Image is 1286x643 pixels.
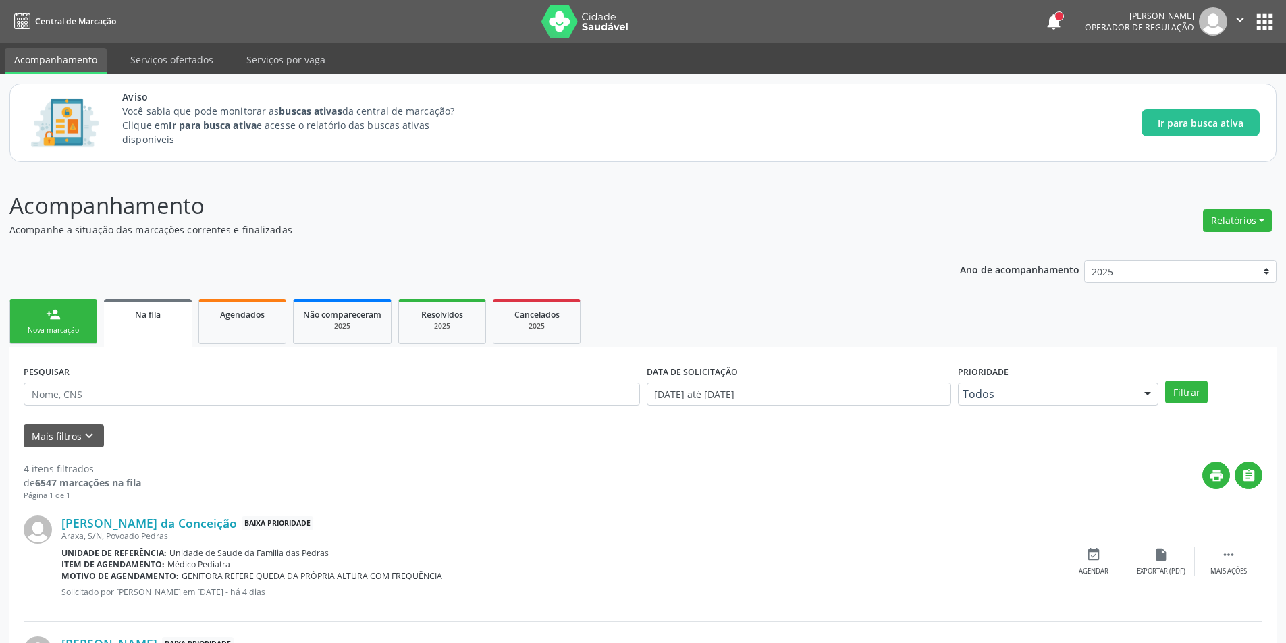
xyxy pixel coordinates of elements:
[279,105,342,117] strong: buscas ativas
[1158,116,1243,130] span: Ir para busca ativa
[1165,381,1208,403] button: Filtrar
[514,309,560,320] span: Cancelados
[1142,109,1260,136] button: Ir para busca ativa
[167,559,230,570] span: Médico Pediatra
[963,387,1131,401] span: Todos
[61,547,167,559] b: Unidade de referência:
[169,119,257,132] strong: Ir para busca ativa
[1209,468,1224,483] i: print
[9,223,896,237] p: Acompanhe a situação das marcações correntes e finalizadas
[121,48,223,72] a: Serviços ofertados
[26,92,103,153] img: Imagem de CalloutCard
[1235,462,1262,489] button: 
[46,307,61,322] div: person_add
[82,428,97,443] i: keyboard_arrow_down
[61,530,1060,542] div: Araxa, S/N, Povoado Pedras
[24,462,141,476] div: 4 itens filtrados
[61,515,237,530] a: [PERSON_NAME] da Conceição
[61,559,165,570] b: Item de agendamento:
[35,476,141,489] strong: 6547 marcações na fila
[1202,462,1230,489] button: print
[182,570,442,582] span: GENITORA REFERE QUEDA DA PRÓPRIA ALTURA COM FREQUÊNCIA
[1199,7,1227,36] img: img
[960,260,1079,277] p: Ano de acompanhamento
[24,383,640,406] input: Nome, CNS
[958,362,1009,383] label: Prioridade
[503,321,570,331] div: 2025
[1253,10,1277,34] button: apps
[647,362,738,383] label: DATA DE SOLICITAÇÃO
[24,476,141,490] div: de
[24,490,141,501] div: Página 1 de 1
[1227,7,1253,36] button: 
[1044,12,1063,31] button: notifications
[237,48,335,72] a: Serviços por vaga
[421,309,463,320] span: Resolvidos
[1079,567,1108,576] div: Agendar
[122,104,479,146] p: Você sabia que pode monitorar as da central de marcação? Clique em e acesse o relatório das busca...
[242,516,313,530] span: Baixa Prioridade
[169,547,329,559] span: Unidade de Saude da Familia das Pedras
[61,586,1060,598] p: Solicitado por [PERSON_NAME] em [DATE] - há 4 dias
[24,424,104,448] button: Mais filtroskeyboard_arrow_down
[24,362,70,383] label: PESQUISAR
[1203,209,1272,232] button: Relatórios
[1221,547,1236,562] i: 
[1210,567,1247,576] div: Mais ações
[1086,547,1101,562] i: event_available
[1085,10,1194,22] div: [PERSON_NAME]
[1233,12,1248,27] i: 
[1137,567,1185,576] div: Exportar (PDF)
[9,189,896,223] p: Acompanhamento
[303,321,381,331] div: 2025
[24,515,52,544] img: img
[1085,22,1194,33] span: Operador de regulação
[220,309,265,320] span: Agendados
[647,383,951,406] input: Selecione um intervalo
[35,16,116,27] span: Central de Marcação
[122,90,479,104] span: Aviso
[20,325,87,335] div: Nova marcação
[408,321,476,331] div: 2025
[303,309,381,320] span: Não compareceram
[1241,468,1256,483] i: 
[1154,547,1169,562] i: insert_drive_file
[9,10,116,32] a: Central de Marcação
[5,48,107,74] a: Acompanhamento
[135,309,161,320] span: Na fila
[61,570,179,582] b: Motivo de agendamento:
